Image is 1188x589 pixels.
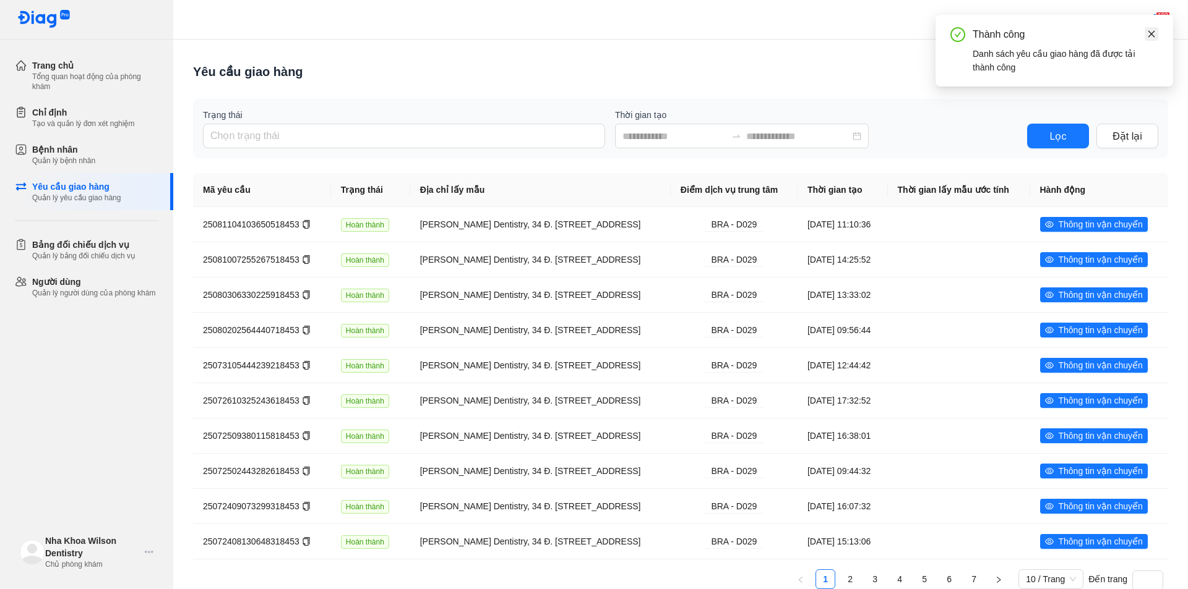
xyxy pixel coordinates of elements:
[203,218,321,231] div: 25081104103650518453
[302,396,311,405] span: copy
[798,207,888,242] td: [DATE] 11:10:36
[890,570,909,588] a: 4
[888,173,1030,207] th: Thời gian lấy mẫu ước tính
[420,288,661,302] div: [PERSON_NAME] Dentistry, 34 Đ. [STREET_ADDRESS]
[705,499,764,514] div: BRA - D029
[705,323,764,337] div: BRA - D029
[1040,323,1148,337] button: eyeThông tin vận chuyển
[1059,499,1143,513] span: Thông tin vận chuyển
[798,488,888,523] td: [DATE] 16:07:32
[302,290,311,299] span: copy
[302,467,311,475] span: copy
[302,220,311,229] span: copy
[341,324,389,337] span: Hoàn thành
[32,72,158,91] div: Tổng quan hoạt động của phòng khám
[866,570,884,588] a: 3
[671,173,798,207] th: Điểm dịch vụ trung tâm
[816,570,835,588] a: 1
[1045,467,1054,475] span: eye
[1040,217,1148,232] button: eyeThông tin vận chuyển
[1147,30,1156,38] span: close
[1030,173,1169,207] th: Hành động
[798,173,888,207] th: Thời gian tạo
[32,143,95,156] div: Bệnh nhân
[203,109,605,121] label: Trạng thái
[705,253,764,267] div: BRA - D029
[890,569,910,589] li: 4
[1045,361,1054,370] span: eye
[1040,428,1148,443] button: eyeThông tin vận chuyển
[989,569,1009,589] li: Trang Kế
[32,59,158,72] div: Trang chủ
[32,251,136,261] div: Quản lý bảng đối chiếu dịch vụ
[973,27,1158,42] div: Thành công
[798,383,888,418] td: [DATE] 17:32:52
[32,239,136,251] div: Bảng đối chiếu dịch vụ
[341,430,389,443] span: Hoàn thành
[17,10,71,29] img: logo
[203,358,321,372] div: 25073105444239218453
[302,431,311,440] span: copy
[915,569,934,589] li: 5
[1096,124,1158,148] button: Đặt lại
[1059,218,1143,231] span: Thông tin vận chuyển
[705,535,764,549] div: BRA - D029
[940,570,958,588] a: 6
[420,429,661,443] div: [PERSON_NAME] Dentistry, 34 Đ. [STREET_ADDRESS]
[865,569,885,589] li: 3
[203,288,321,302] div: 25080306330225918453
[1059,464,1143,478] span: Thông tin vận chuyển
[1059,394,1143,407] span: Thông tin vận chuyển
[420,323,661,337] div: [PERSON_NAME] Dentistry, 34 Đ. [STREET_ADDRESS]
[964,569,984,589] li: 7
[731,131,741,141] span: to
[1040,464,1148,478] button: eyeThông tin vận chuyển
[420,253,661,266] div: [PERSON_NAME] Dentistry, 34 Đ. [STREET_ADDRESS]
[1040,287,1148,302] button: eyeThông tin vận chuyển
[32,276,155,288] div: Người dùng
[420,535,661,548] div: [PERSON_NAME] Dentistry, 34 Đ. [STREET_ADDRESS]
[420,394,661,407] div: [PERSON_NAME] Dentistry, 34 Đ. [STREET_ADDRESS]
[798,277,888,312] td: [DATE] 13:33:02
[705,218,764,232] div: BRA - D029
[1045,290,1054,299] span: eye
[410,173,671,207] th: Địa chỉ lấy mẫu
[302,537,311,546] span: copy
[341,218,389,232] span: Hoàn thành
[950,27,965,42] span: check-circle
[1045,220,1054,229] span: eye
[32,156,95,166] div: Quản lý bệnh nhân
[302,326,311,334] span: copy
[302,255,311,264] span: copy
[45,535,140,559] div: Nha Khoa Wilson Dentistry
[841,570,859,588] a: 2
[420,358,661,372] div: [PERSON_NAME] Dentistry, 34 Đ. [STREET_ADDRESS]
[203,323,321,337] div: 25080202564440718453
[705,429,764,443] div: BRA - D029
[32,288,155,298] div: Quản lý người dùng của phòng khám
[341,465,389,478] span: Hoàn thành
[1027,124,1089,148] button: Lọc
[32,180,121,193] div: Yêu cầu giao hàng
[1113,129,1142,144] span: Đặt lại
[989,569,1009,589] button: right
[32,106,134,119] div: Chỉ định
[341,289,389,302] span: Hoàn thành
[995,576,1002,583] span: right
[816,569,835,589] li: 1
[1026,570,1076,588] span: 10 / Trang
[193,63,303,80] div: Yêu cầu giao hàng
[1040,534,1148,549] button: eyeThông tin vận chuyển
[1045,502,1054,511] span: eye
[420,464,661,478] div: [PERSON_NAME] Dentistry, 34 Đ. [STREET_ADDRESS]
[798,523,888,559] td: [DATE] 15:13:06
[791,569,811,589] li: Trang Trước
[203,429,321,443] div: 25072509380115818453
[203,464,321,478] div: 25072502443282618453
[1045,431,1054,440] span: eye
[965,570,983,588] a: 7
[705,358,764,373] div: BRA - D029
[420,218,661,231] div: [PERSON_NAME] Dentistry, 34 Đ. [STREET_ADDRESS]
[20,540,45,564] img: logo
[973,47,1158,74] div: Danh sách yêu cầu giao hàng đã được tải thành công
